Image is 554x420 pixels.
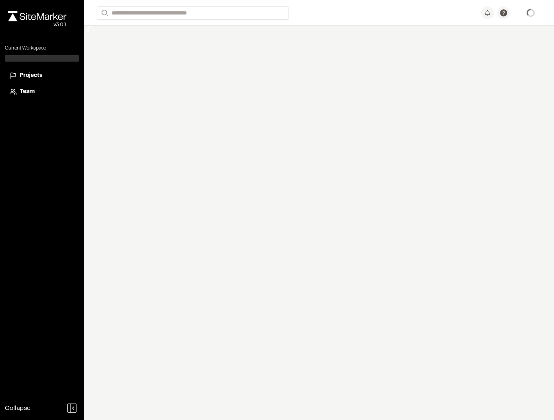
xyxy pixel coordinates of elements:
[5,403,31,413] span: Collapse
[8,11,66,21] img: rebrand.png
[97,6,111,20] button: Search
[5,45,79,52] p: Current Workspace
[8,21,66,29] div: Oh geez...please don't...
[10,71,74,80] a: Projects
[20,87,35,96] span: Team
[20,71,42,80] span: Projects
[10,87,74,96] a: Team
